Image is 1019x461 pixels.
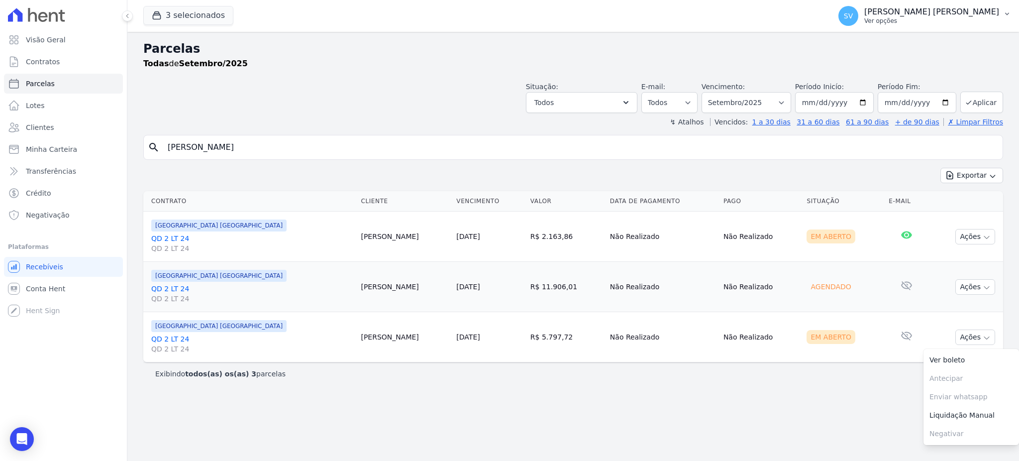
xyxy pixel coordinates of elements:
[955,229,995,244] button: Ações
[710,118,748,126] label: Vencidos:
[4,161,123,181] a: Transferências
[4,257,123,277] a: Recebíveis
[807,280,855,294] div: Agendado
[151,220,287,231] span: [GEOGRAPHIC_DATA] [GEOGRAPHIC_DATA]
[8,241,119,253] div: Plataformas
[456,232,480,240] a: [DATE]
[795,83,844,91] label: Período Inicío:
[357,312,452,362] td: [PERSON_NAME]
[10,427,34,451] div: Open Intercom Messenger
[151,284,353,304] a: QD 2 LT 24QD 2 LT 24
[526,312,606,362] td: R$ 5.797,72
[606,191,719,212] th: Data de Pagamento
[885,191,928,212] th: E-mail
[143,58,248,70] p: de
[807,230,855,243] div: Em Aberto
[606,262,719,312] td: Não Realizado
[143,40,1003,58] h2: Parcelas
[26,188,51,198] span: Crédito
[151,243,353,253] span: QD 2 LT 24
[151,294,353,304] span: QD 2 LT 24
[526,191,606,212] th: Valor
[943,118,1003,126] a: ✗ Limpar Filtros
[4,205,123,225] a: Negativação
[526,92,637,113] button: Todos
[151,233,353,253] a: QD 2 LT 24QD 2 LT 24
[162,137,999,157] input: Buscar por nome do lote ou do cliente
[4,30,123,50] a: Visão Geral
[357,262,452,312] td: [PERSON_NAME]
[357,191,452,212] th: Cliente
[151,344,353,354] span: QD 2 LT 24
[923,351,1019,369] a: Ver boleto
[26,144,77,154] span: Minha Carteira
[864,17,999,25] p: Ver opções
[26,166,76,176] span: Transferências
[4,96,123,115] a: Lotes
[752,118,791,126] a: 1 a 30 dias
[26,79,55,89] span: Parcelas
[4,139,123,159] a: Minha Carteira
[26,262,63,272] span: Recebíveis
[878,82,956,92] label: Período Fim:
[4,183,123,203] a: Crédito
[534,97,554,109] span: Todos
[4,117,123,137] a: Clientes
[846,118,889,126] a: 61 a 90 dias
[26,210,70,220] span: Negativação
[940,168,1003,183] button: Exportar
[807,330,855,344] div: Em Aberto
[151,320,287,332] span: [GEOGRAPHIC_DATA] [GEOGRAPHIC_DATA]
[641,83,666,91] label: E-mail:
[702,83,745,91] label: Vencimento:
[456,283,480,291] a: [DATE]
[26,101,45,111] span: Lotes
[452,191,526,212] th: Vencimento
[26,284,65,294] span: Conta Hent
[797,118,839,126] a: 31 a 60 dias
[143,59,169,68] strong: Todas
[143,191,357,212] th: Contrato
[526,262,606,312] td: R$ 11.906,01
[151,270,287,282] span: [GEOGRAPHIC_DATA] [GEOGRAPHIC_DATA]
[4,279,123,299] a: Conta Hent
[606,212,719,262] td: Não Realizado
[955,330,995,345] button: Ações
[844,12,853,19] span: SV
[179,59,248,68] strong: Setembro/2025
[719,212,803,262] td: Não Realizado
[719,262,803,312] td: Não Realizado
[803,191,885,212] th: Situação
[864,7,999,17] p: [PERSON_NAME] [PERSON_NAME]
[830,2,1019,30] button: SV [PERSON_NAME] [PERSON_NAME] Ver opções
[456,333,480,341] a: [DATE]
[26,57,60,67] span: Contratos
[719,191,803,212] th: Pago
[4,74,123,94] a: Parcelas
[143,6,233,25] button: 3 selecionados
[26,35,66,45] span: Visão Geral
[148,141,160,153] i: search
[606,312,719,362] td: Não Realizado
[670,118,704,126] label: ↯ Atalhos
[526,212,606,262] td: R$ 2.163,86
[185,370,256,378] b: todos(as) os(as) 3
[895,118,939,126] a: + de 90 dias
[151,334,353,354] a: QD 2 LT 24QD 2 LT 24
[357,212,452,262] td: [PERSON_NAME]
[955,279,995,295] button: Ações
[526,83,558,91] label: Situação:
[155,369,286,379] p: Exibindo parcelas
[26,122,54,132] span: Clientes
[960,92,1003,113] button: Aplicar
[4,52,123,72] a: Contratos
[719,312,803,362] td: Não Realizado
